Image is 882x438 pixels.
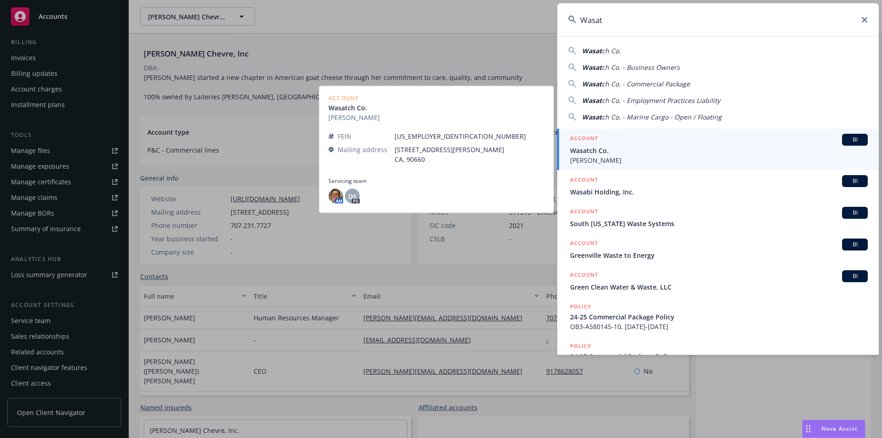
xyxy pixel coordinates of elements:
[570,146,868,155] span: Wasatch Co.
[557,3,879,36] input: Search...
[602,46,621,55] span: ch Co.
[803,420,814,438] div: Drag to move
[557,233,879,265] a: ACCOUNTBIGreenville Waste to Energy
[570,312,868,322] span: 24-25 Commercial Package Policy
[582,80,602,88] span: Wasat
[557,202,879,233] a: ACCOUNTBISouth [US_STATE] Waste Systems
[570,341,591,351] h5: POLICY
[570,282,868,292] span: Green Clean Water & Waste, LLC
[570,187,868,197] span: Wasabi Holding, Inc.
[846,209,864,217] span: BI
[557,265,879,297] a: ACCOUNTBIGreen Clean Water & Waste, LLC
[557,297,879,336] a: POLICY24-25 Commercial Package PolicyOB3-A580145-10, [DATE]-[DATE]
[570,207,598,218] h5: ACCOUNT
[557,336,879,376] a: POLICY24-25 Commercial Package Policy
[570,219,868,228] span: South [US_STATE] Waste Systems
[570,155,868,165] span: [PERSON_NAME]
[557,170,879,202] a: ACCOUNTBIWasabi Holding, Inc.
[582,63,602,72] span: Wasat
[846,136,864,144] span: BI
[846,177,864,185] span: BI
[570,270,598,281] h5: ACCOUNT
[602,113,722,121] span: ch Co. - Marine Cargo - Open / Floating
[570,352,868,361] span: 24-25 Commercial Package Policy
[557,129,879,170] a: ACCOUNTBIWasatch Co.[PERSON_NAME]
[846,240,864,249] span: BI
[802,420,865,438] button: Nova Assist
[846,272,864,280] span: BI
[602,96,720,105] span: ch Co. - Employment Practices Liability
[821,425,858,432] span: Nova Assist
[570,322,868,331] span: OB3-A580145-10, [DATE]-[DATE]
[582,113,602,121] span: Wasat
[570,175,598,186] h5: ACCOUNT
[570,250,868,260] span: Greenville Waste to Energy
[570,134,598,145] h5: ACCOUNT
[582,96,602,105] span: Wasat
[582,46,602,55] span: Wasat
[602,80,690,88] span: ch Co. - Commercial Package
[602,63,680,72] span: ch Co. - Business Owners
[570,302,591,311] h5: POLICY
[570,239,598,250] h5: ACCOUNT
